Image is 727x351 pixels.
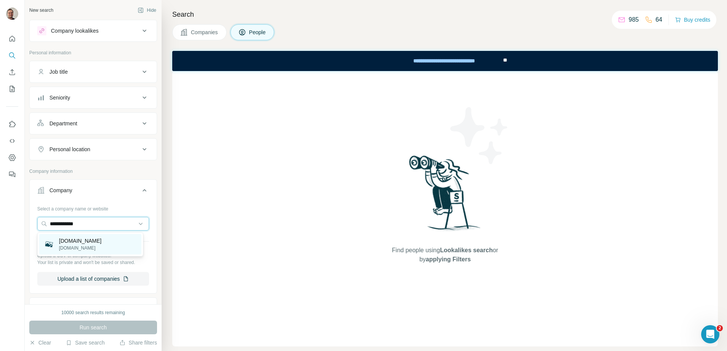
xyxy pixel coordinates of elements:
div: Company lookalikes [51,27,98,35]
button: Company lookalikes [30,22,157,40]
span: People [249,28,267,36]
iframe: Banner [172,51,718,71]
button: Quick start [6,32,18,46]
button: Save search [66,339,105,346]
p: Company information [29,168,157,175]
button: Company [30,181,157,202]
span: Companies [191,28,219,36]
button: Seniority [30,89,157,107]
span: Find people using or by [384,246,506,264]
p: 985 [629,15,639,24]
button: Clear [29,339,51,346]
button: My lists [6,82,18,96]
button: Dashboard [6,151,18,164]
span: 2 [717,325,723,331]
div: Job title [49,68,68,76]
button: Hide [132,5,162,16]
button: Job title [30,63,157,81]
p: [DOMAIN_NAME] [59,237,102,245]
p: 64 [656,15,662,24]
p: [DOMAIN_NAME] [59,245,102,251]
div: Personal location [49,145,90,153]
button: Enrich CSV [6,65,18,79]
span: Lookalikes search [440,247,493,253]
img: Surfe Illustration - Woman searching with binoculars [406,153,485,238]
button: Feedback [6,168,18,181]
p: Personal information [29,49,157,56]
iframe: Intercom live chat [701,325,719,343]
img: Surfe Illustration - Stars [445,101,514,170]
button: Search [6,49,18,62]
button: Department [30,114,157,133]
button: Personal location [30,140,157,158]
button: Buy credits [675,14,710,25]
div: Select a company name or website [37,202,149,212]
img: yazgantd.com [44,239,54,250]
div: New search [29,7,53,14]
img: Avatar [6,8,18,20]
span: applying Filters [426,256,471,262]
button: Use Surfe API [6,134,18,148]
button: Industry [30,299,157,318]
h4: Search [172,9,718,20]
button: Share filters [119,339,157,346]
div: Company [49,187,72,194]
div: Seniority [49,94,70,101]
p: Your list is private and won't be saved or shared. [37,259,149,266]
div: Department [49,120,77,127]
button: Use Surfe on LinkedIn [6,117,18,131]
div: 10000 search results remaining [61,309,125,316]
button: Upload a list of companies [37,272,149,286]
